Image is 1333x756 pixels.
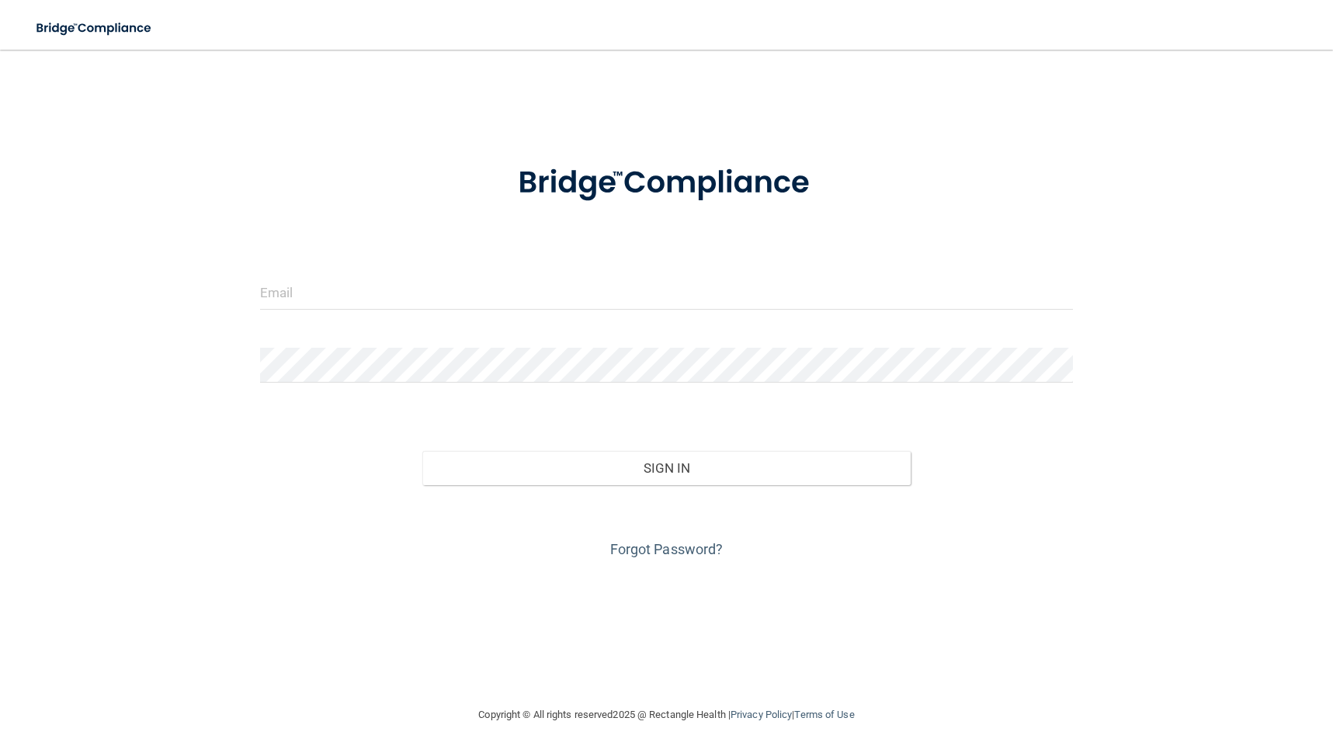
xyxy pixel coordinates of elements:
[794,709,854,720] a: Terms of Use
[23,12,166,44] img: bridge_compliance_login_screen.278c3ca4.svg
[384,690,950,740] div: Copyright © All rights reserved 2025 @ Rectangle Health | |
[486,143,848,224] img: bridge_compliance_login_screen.278c3ca4.svg
[731,709,792,720] a: Privacy Policy
[422,451,911,485] button: Sign In
[260,275,1074,310] input: Email
[610,541,724,557] a: Forgot Password?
